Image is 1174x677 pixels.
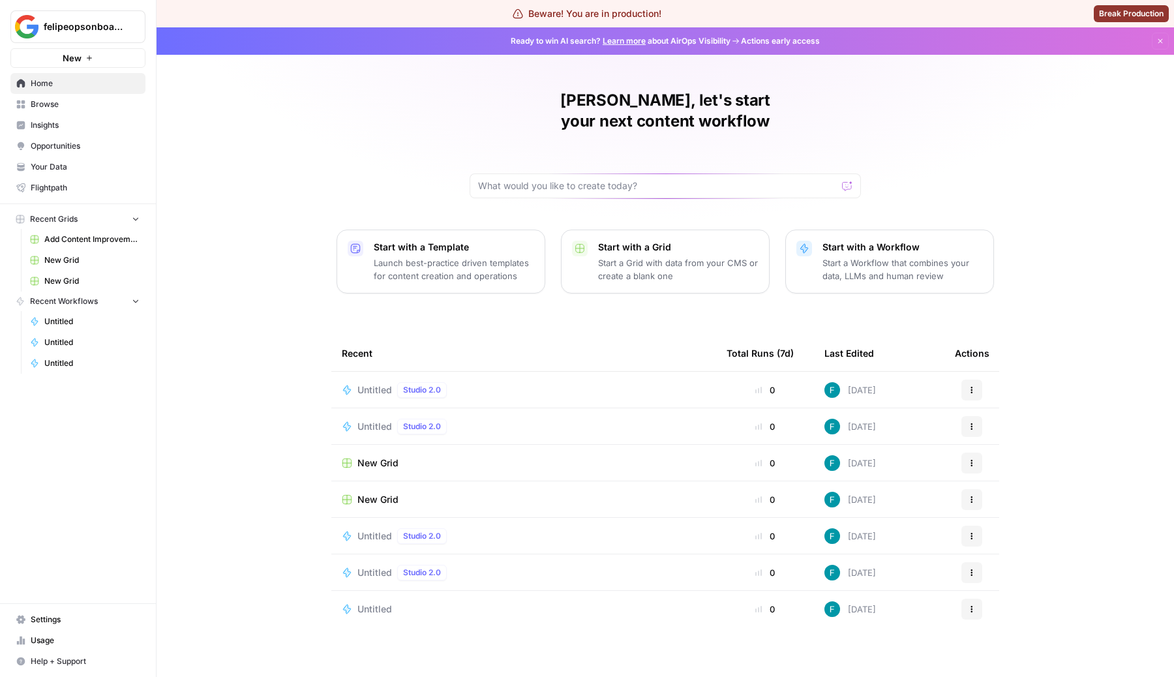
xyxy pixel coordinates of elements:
div: [DATE] [824,419,876,434]
span: Untitled [357,530,392,543]
span: Untitled [44,316,140,327]
a: Home [10,73,145,94]
div: [DATE] [824,455,876,471]
span: Add Content Improvements to Page [44,233,140,245]
img: 3qwd99qm5jrkms79koxglshcff0m [824,419,840,434]
div: [DATE] [824,382,876,398]
div: [DATE] [824,492,876,507]
span: New Grid [44,275,140,287]
div: 0 [727,493,804,506]
div: 0 [727,384,804,397]
img: 3qwd99qm5jrkms79koxglshcff0m [824,565,840,580]
a: UntitledStudio 2.0 [342,419,706,434]
span: New Grid [357,457,399,470]
div: Last Edited [824,335,874,371]
p: Start with a Template [374,241,534,254]
span: Opportunities [31,140,140,152]
span: Studio 2.0 [403,567,441,579]
span: New Grid [357,493,399,506]
div: Recent [342,335,706,371]
a: Untitled [342,603,706,616]
span: Home [31,78,140,89]
button: Recent Workflows [10,292,145,311]
span: Studio 2.0 [403,421,441,432]
a: New Grid [342,493,706,506]
a: New Grid [24,250,145,271]
a: Untitled [24,353,145,374]
div: 0 [727,566,804,579]
div: [DATE] [824,601,876,617]
img: 3qwd99qm5jrkms79koxglshcff0m [824,528,840,544]
img: 3qwd99qm5jrkms79koxglshcff0m [824,382,840,398]
button: Help + Support [10,651,145,672]
span: Settings [31,614,140,625]
p: Start with a Workflow [822,241,983,254]
button: Break Production [1094,5,1169,22]
span: Flightpath [31,182,140,194]
span: Help + Support [31,655,140,667]
a: New Grid [342,457,706,470]
span: Your Data [31,161,140,173]
span: Browse [31,98,140,110]
input: What would you like to create today? [478,179,837,192]
div: Beware! You are in production! [513,7,661,20]
button: Recent Grids [10,209,145,229]
a: UntitledStudio 2.0 [342,382,706,398]
a: Untitled [24,332,145,353]
a: Insights [10,115,145,136]
span: Untitled [44,337,140,348]
a: New Grid [24,271,145,292]
span: Ready to win AI search? about AirOps Visibility [511,35,730,47]
p: Start with a Grid [598,241,759,254]
a: Flightpath [10,177,145,198]
img: 3qwd99qm5jrkms79koxglshcff0m [824,601,840,617]
span: Recent Workflows [30,295,98,307]
div: [DATE] [824,565,876,580]
a: UntitledStudio 2.0 [342,565,706,580]
a: UntitledStudio 2.0 [342,528,706,544]
span: Studio 2.0 [403,530,441,542]
p: Start a Workflow that combines your data, LLMs and human review [822,256,983,282]
span: Break Production [1099,8,1164,20]
a: Browse [10,94,145,115]
span: Untitled [357,603,392,616]
span: New [63,52,82,65]
div: Actions [955,335,989,371]
h1: [PERSON_NAME], let's start your next content workflow [470,90,861,132]
span: Studio 2.0 [403,384,441,396]
a: Your Data [10,157,145,177]
a: Settings [10,609,145,630]
a: Usage [10,630,145,651]
a: Untitled [24,311,145,332]
div: 0 [727,530,804,543]
button: Start with a GridStart a Grid with data from your CMS or create a blank one [561,230,770,293]
div: 0 [727,457,804,470]
span: Untitled [357,384,392,397]
a: Learn more [603,36,646,46]
button: Start with a TemplateLaunch best-practice driven templates for content creation and operations [337,230,545,293]
span: Usage [31,635,140,646]
img: 3qwd99qm5jrkms79koxglshcff0m [824,492,840,507]
div: [DATE] [824,528,876,544]
span: Recent Grids [30,213,78,225]
p: Start a Grid with data from your CMS or create a blank one [598,256,759,282]
span: Untitled [357,420,392,433]
span: felipeopsonboarding [44,20,123,33]
div: 0 [727,420,804,433]
span: New Grid [44,254,140,266]
img: felipeopsonboarding Logo [15,15,38,38]
span: Untitled [357,566,392,579]
button: Start with a WorkflowStart a Workflow that combines your data, LLMs and human review [785,230,994,293]
button: Workspace: felipeopsonboarding [10,10,145,43]
span: Insights [31,119,140,131]
span: Untitled [44,357,140,369]
a: Opportunities [10,136,145,157]
div: 0 [727,603,804,616]
div: Total Runs (7d) [727,335,794,371]
img: 3qwd99qm5jrkms79koxglshcff0m [824,455,840,471]
button: New [10,48,145,68]
span: Actions early access [741,35,820,47]
a: Add Content Improvements to Page [24,229,145,250]
p: Launch best-practice driven templates for content creation and operations [374,256,534,282]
